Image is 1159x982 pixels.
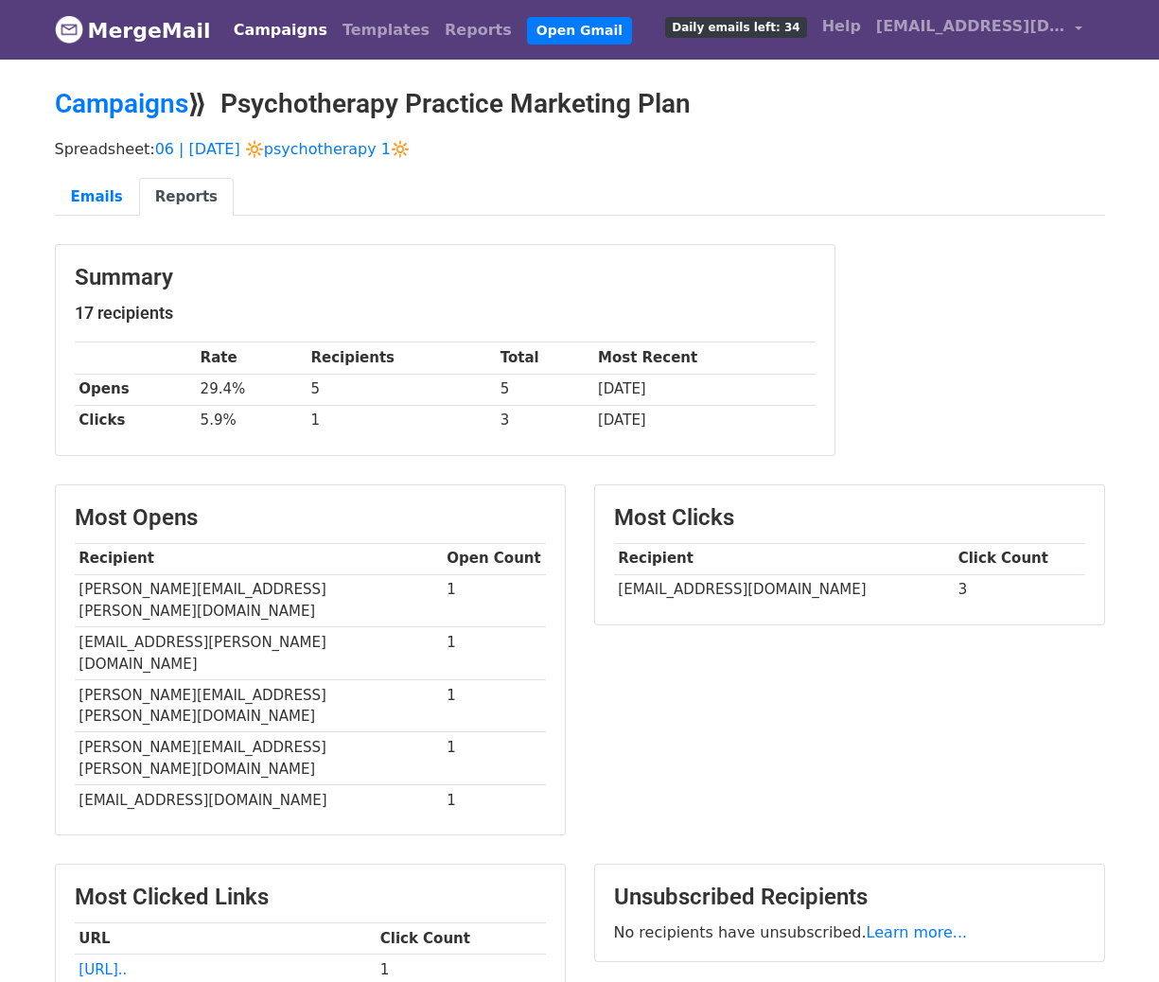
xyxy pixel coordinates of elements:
[55,15,83,44] img: MergeMail logo
[75,785,443,816] td: [EMAIL_ADDRESS][DOMAIN_NAME]
[443,785,546,816] td: 1
[437,11,519,49] a: Reports
[196,342,307,374] th: Rate
[155,140,410,158] a: 06 | [DATE] 🔆psychotherapy 1🔆
[593,405,815,436] td: [DATE]
[55,139,1105,159] p: Spreadsheet:
[75,303,816,324] h5: 17 recipients
[815,8,869,45] a: Help
[867,923,968,941] a: Learn more...
[527,17,632,44] a: Open Gmail
[614,574,954,605] td: [EMAIL_ADDRESS][DOMAIN_NAME]
[196,405,307,436] td: 5.9%
[75,543,443,574] th: Recipient
[75,679,443,732] td: [PERSON_NAME][EMAIL_ADDRESS][PERSON_NAME][DOMAIN_NAME]
[307,405,496,436] td: 1
[954,574,1085,605] td: 3
[954,543,1085,574] th: Click Count
[307,342,496,374] th: Recipients
[335,11,437,49] a: Templates
[614,504,1085,532] h3: Most Clicks
[75,405,196,436] th: Clicks
[614,884,1085,911] h3: Unsubscribed Recipients
[496,374,593,405] td: 5
[443,679,546,732] td: 1
[593,374,815,405] td: [DATE]
[75,264,816,291] h3: Summary
[75,504,546,532] h3: Most Opens
[593,342,815,374] th: Most Recent
[75,574,443,627] td: [PERSON_NAME][EMAIL_ADDRESS][PERSON_NAME][DOMAIN_NAME]
[496,405,593,436] td: 3
[55,88,1105,120] h2: ⟫ Psychotherapy Practice Marketing Plan
[75,374,196,405] th: Opens
[1064,891,1159,982] iframe: Chat Widget
[75,884,546,911] h3: Most Clicked Links
[139,178,234,217] a: Reports
[443,627,546,680] td: 1
[55,88,188,119] a: Campaigns
[376,922,546,954] th: Click Count
[75,732,443,785] td: [PERSON_NAME][EMAIL_ADDRESS][PERSON_NAME][DOMAIN_NAME]
[658,8,814,45] a: Daily emails left: 34
[876,15,1065,38] span: [EMAIL_ADDRESS][DOMAIN_NAME]
[226,11,335,49] a: Campaigns
[55,178,139,217] a: Emails
[79,961,127,978] a: [URL]..
[55,10,211,50] a: MergeMail
[307,374,496,405] td: 5
[75,922,376,954] th: URL
[75,627,443,680] td: [EMAIL_ADDRESS][PERSON_NAME][DOMAIN_NAME]
[496,342,593,374] th: Total
[869,8,1090,52] a: [EMAIL_ADDRESS][DOMAIN_NAME]
[196,374,307,405] td: 29.4%
[614,922,1085,942] p: No recipients have unsubscribed.
[665,17,806,38] span: Daily emails left: 34
[443,543,546,574] th: Open Count
[443,732,546,785] td: 1
[443,574,546,627] td: 1
[614,543,954,574] th: Recipient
